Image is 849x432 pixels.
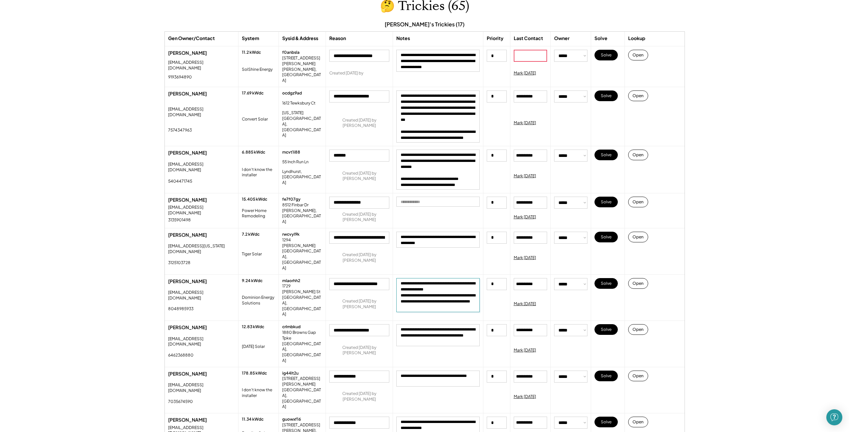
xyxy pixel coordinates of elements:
div: Priority [487,35,503,42]
button: Open [628,90,648,101]
div: System [242,35,259,42]
div: [PERSON_NAME] [168,278,235,285]
div: [GEOGRAPHIC_DATA], [GEOGRAPHIC_DATA] [282,295,322,317]
div: Power Home Remodeling [242,208,275,219]
div: 9.24 kWdc [242,278,263,284]
div: Mark [DATE] [514,214,536,220]
div: 11.2 kWdc [242,50,261,55]
div: 9193694890 [168,74,192,80]
div: 7574347963 [168,128,192,133]
div: fe7f07gy [282,197,301,202]
div: [EMAIL_ADDRESS][DOMAIN_NAME] [168,336,235,348]
button: Open [628,278,648,289]
div: [STREET_ADDRESS] [282,422,320,428]
button: Solve [594,324,618,335]
div: Mark [DATE] [514,120,536,126]
div: Mark [DATE] [514,394,536,400]
div: f0anbsla [282,50,300,55]
div: Created [DATE] by [PERSON_NAME] [329,212,389,223]
div: Lookup [628,35,645,42]
div: [PERSON_NAME] [168,150,235,156]
div: [STREET_ADDRESS][PERSON_NAME] [282,376,322,387]
div: Open Intercom Messenger [826,409,842,425]
div: Last Contact [514,35,543,42]
div: Convert Solar [242,117,268,122]
div: 1612 Tewksbury Ct [282,100,319,106]
div: [PERSON_NAME] [168,324,235,331]
div: 8048985933 [168,306,193,312]
div: [EMAIL_ADDRESS][DOMAIN_NAME] [168,106,235,118]
div: Mark [DATE] [514,348,536,353]
button: Solve [594,150,618,160]
div: mlaorhh2 [282,278,300,284]
div: [EMAIL_ADDRESS][US_STATE][DOMAIN_NAME] [168,243,235,255]
div: [EMAIL_ADDRESS][DOMAIN_NAME] [168,205,235,216]
button: Open [628,371,648,381]
div: Created [DATE] by [PERSON_NAME] [329,298,389,310]
div: 178.85 kWdc [242,371,267,376]
button: Open [628,50,648,60]
div: [PERSON_NAME] [168,90,235,97]
div: [PERSON_NAME] [168,50,235,56]
div: 6.885 kWdc [242,150,265,155]
div: 7.2 kWdc [242,232,260,237]
button: Open [628,197,648,207]
div: Mark [DATE] [514,255,536,261]
div: Mark [DATE] [514,173,536,179]
div: Gen Owner/Contact [168,35,215,42]
div: [US_STATE][GEOGRAPHIC_DATA], [GEOGRAPHIC_DATA] [282,110,322,138]
div: Created [DATE] by [PERSON_NAME] [329,118,389,129]
div: [GEOGRAPHIC_DATA], [GEOGRAPHIC_DATA] [282,341,322,364]
div: crlmbkud [282,324,301,330]
button: Open [628,232,648,242]
div: mcvt1i88 [282,150,300,155]
button: Open [628,150,648,160]
div: ocdgz9ad [282,90,302,96]
button: Open [628,417,648,427]
div: 1294 [PERSON_NAME] [282,237,322,249]
div: [PERSON_NAME] [168,197,235,203]
div: 7035674590 [168,399,193,405]
div: [GEOGRAPHIC_DATA], [GEOGRAPHIC_DATA] [282,248,322,271]
div: [EMAIL_ADDRESS][DOMAIN_NAME] [168,290,235,301]
div: 15.405 kWdc [242,197,267,202]
div: 1729 [PERSON_NAME] St [282,283,322,295]
div: 1880 Browns Gap Tpke [282,330,322,341]
div: Sysid & Address [282,35,318,42]
div: [PERSON_NAME] [168,232,235,238]
div: Created [DATE] by [PERSON_NAME] [329,345,389,356]
div: [DATE] Solar [242,344,265,350]
button: Solve [594,232,618,242]
div: 17.69 kWdc [242,90,264,96]
button: Solve [594,417,618,427]
div: I don't know the installer [242,167,275,178]
div: Mark [DATE] [514,301,536,307]
div: 6462368880 [168,353,193,358]
div: Reason [329,35,346,42]
button: Solve [594,90,618,101]
button: Solve [594,50,618,60]
div: 55 Inch Run Ln [282,159,319,165]
div: [STREET_ADDRESS][PERSON_NAME] [282,55,322,67]
div: [GEOGRAPHIC_DATA], [GEOGRAPHIC_DATA] [282,387,322,410]
div: Created [DATE] by [PERSON_NAME] [329,391,389,402]
div: [PERSON_NAME] [168,417,235,423]
div: guowxf16 [282,417,301,422]
div: [PERSON_NAME] [168,371,235,377]
div: Created [DATE] by [329,70,363,76]
div: [EMAIL_ADDRESS][DOMAIN_NAME] [168,382,235,394]
div: Lyndhurst, [GEOGRAPHIC_DATA] [282,169,322,186]
div: Created [DATE] by [PERSON_NAME] [329,252,389,263]
div: Owner [554,35,569,42]
div: 12.83 kWdc [242,324,264,330]
button: Solve [594,371,618,381]
div: I don't know the installer [242,387,275,399]
div: [EMAIL_ADDRESS][DOMAIN_NAME] [168,60,235,71]
div: 8512 Finbar Dr [282,202,319,208]
div: Notes [396,35,410,42]
div: 3125103728 [168,260,190,266]
div: [PERSON_NAME], [GEOGRAPHIC_DATA] [282,208,322,225]
div: Created [DATE] by [PERSON_NAME] [329,171,389,182]
div: Tiger Solar [242,251,262,257]
div: Dominion Energy Solutions [242,295,275,306]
